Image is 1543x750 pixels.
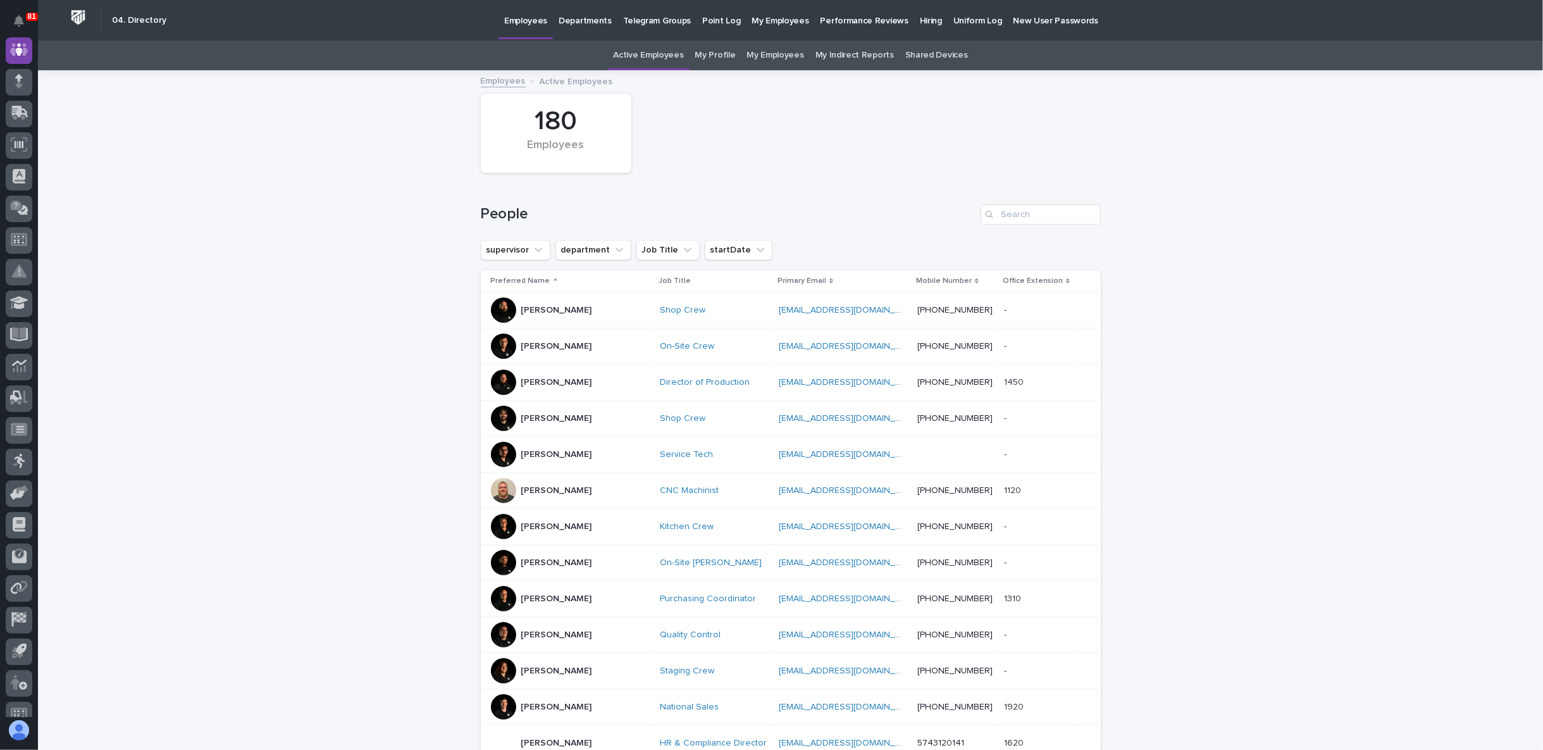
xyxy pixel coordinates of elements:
a: [PHONE_NUMBER] [917,342,993,351]
tr: [PERSON_NAME]National Sales [EMAIL_ADDRESS][DOMAIN_NAME] [PHONE_NUMBER]19201920 [481,689,1101,725]
p: Mobile Number [916,274,972,288]
p: - [1004,411,1009,424]
p: Preferred Name [491,274,550,288]
p: [PERSON_NAME] [521,594,592,604]
a: [PHONE_NUMBER] [917,666,993,675]
button: Notifications [6,8,32,34]
img: Workspace Logo [66,6,90,29]
div: Employees [502,139,610,165]
a: [EMAIL_ADDRESS][DOMAIN_NAME] [779,703,922,711]
button: Job Title [636,240,700,260]
a: [EMAIL_ADDRESS][DOMAIN_NAME] [779,630,922,639]
tr: [PERSON_NAME]Staging Crew [EMAIL_ADDRESS][DOMAIN_NAME] [PHONE_NUMBER]-- [481,653,1101,689]
p: - [1004,555,1009,568]
a: [EMAIL_ADDRESS][DOMAIN_NAME] [779,486,922,495]
p: - [1004,447,1009,460]
a: [PHONE_NUMBER] [917,594,993,603]
a: [EMAIL_ADDRESS][DOMAIN_NAME] [779,594,922,603]
p: [PERSON_NAME] [521,305,592,316]
a: [EMAIL_ADDRESS][DOMAIN_NAME] [779,739,922,747]
tr: [PERSON_NAME]Director of Production [EMAIL_ADDRESS][DOMAIN_NAME] [PHONE_NUMBER]14501450 [481,365,1101,401]
button: users-avatar [6,717,32,744]
a: CNC Machinist [660,485,719,496]
tr: [PERSON_NAME]Shop Crew [EMAIL_ADDRESS][DOMAIN_NAME] [PHONE_NUMBER]-- [481,401,1101,437]
p: Job Title [659,274,691,288]
p: [PERSON_NAME] [521,449,592,460]
tr: [PERSON_NAME]Purchasing Coordinator [EMAIL_ADDRESS][DOMAIN_NAME] [PHONE_NUMBER]13101310 [481,581,1101,617]
a: On-Site Crew [660,341,714,352]
a: [EMAIL_ADDRESS][DOMAIN_NAME] [779,522,922,531]
a: [PHONE_NUMBER] [917,522,993,531]
a: On-Site [PERSON_NAME] [660,558,762,568]
p: Office Extension [1003,274,1063,288]
tr: [PERSON_NAME]Kitchen Crew [EMAIL_ADDRESS][DOMAIN_NAME] [PHONE_NUMBER]-- [481,509,1101,545]
a: Service Tech [660,449,713,460]
p: [PERSON_NAME] [521,485,592,496]
a: HR & Compliance Director [660,738,767,749]
tr: [PERSON_NAME]Shop Crew [EMAIL_ADDRESS][DOMAIN_NAME] [PHONE_NUMBER]-- [481,292,1101,328]
a: [PHONE_NUMBER] [917,414,993,423]
p: 1310 [1004,591,1024,604]
a: [EMAIL_ADDRESS][DOMAIN_NAME] [779,342,922,351]
a: 5743120141 [917,739,964,747]
p: - [1004,339,1009,352]
p: [PERSON_NAME] [521,413,592,424]
p: - [1004,663,1009,677]
h2: 04. Directory [112,15,166,26]
p: - [1004,303,1009,316]
p: [PERSON_NAME] [521,341,592,352]
a: [EMAIL_ADDRESS][DOMAIN_NAME] [779,666,922,675]
a: My Employees [747,41,803,70]
a: Shop Crew [660,413,705,424]
tr: [PERSON_NAME]On-Site Crew [EMAIL_ADDRESS][DOMAIN_NAME] [PHONE_NUMBER]-- [481,328,1101,365]
tr: [PERSON_NAME]Quality Control [EMAIL_ADDRESS][DOMAIN_NAME] [PHONE_NUMBER]-- [481,617,1101,653]
p: [PERSON_NAME] [521,738,592,749]
tr: [PERSON_NAME]Service Tech [EMAIL_ADDRESS][DOMAIN_NAME] -- [481,437,1101,473]
p: 81 [28,12,36,21]
input: Search [981,204,1101,225]
p: - [1004,519,1009,532]
a: [PHONE_NUMBER] [917,486,993,495]
div: 180 [502,106,610,137]
p: [PERSON_NAME] [521,630,592,641]
a: [EMAIL_ADDRESS][DOMAIN_NAME] [779,378,922,387]
a: Shop Crew [660,305,705,316]
a: Purchasing Coordinator [660,594,756,604]
a: [PHONE_NUMBER] [917,703,993,711]
a: [PHONE_NUMBER] [917,306,993,315]
a: [EMAIL_ADDRESS][DOMAIN_NAME] [779,558,922,567]
a: Active Employees [613,41,683,70]
a: Staging Crew [660,666,714,677]
tr: [PERSON_NAME]On-Site [PERSON_NAME] [EMAIL_ADDRESS][DOMAIN_NAME] [PHONE_NUMBER]-- [481,545,1101,581]
p: 1450 [1004,375,1026,388]
a: [PHONE_NUMBER] [917,558,993,567]
a: [EMAIL_ADDRESS][DOMAIN_NAME] [779,306,922,315]
a: National Sales [660,702,719,713]
tr: [PERSON_NAME]CNC Machinist [EMAIL_ADDRESS][DOMAIN_NAME] [PHONE_NUMBER]11201120 [481,473,1101,509]
p: 1920 [1004,699,1026,713]
p: Primary Email [778,274,826,288]
button: supervisor [481,240,550,260]
a: [PHONE_NUMBER] [917,378,993,387]
p: - [1004,627,1009,641]
p: Active Employees [540,73,613,87]
p: [PERSON_NAME] [521,558,592,568]
p: 1620 [1004,735,1026,749]
div: Notifications81 [16,15,32,35]
a: Director of Production [660,377,750,388]
p: 1120 [1004,483,1024,496]
h1: People [481,205,976,223]
a: My Indirect Reports [815,41,894,70]
a: [EMAIL_ADDRESS][DOMAIN_NAME] [779,450,922,459]
button: startDate [705,240,772,260]
button: department [555,240,631,260]
a: Quality Control [660,630,721,641]
a: Employees [481,73,526,87]
a: [EMAIL_ADDRESS][DOMAIN_NAME] [779,414,922,423]
a: [PHONE_NUMBER] [917,630,993,639]
a: Kitchen Crew [660,522,714,532]
p: [PERSON_NAME] [521,522,592,532]
a: Shared Devices [905,41,968,70]
a: My Profile [695,41,736,70]
p: [PERSON_NAME] [521,666,592,677]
